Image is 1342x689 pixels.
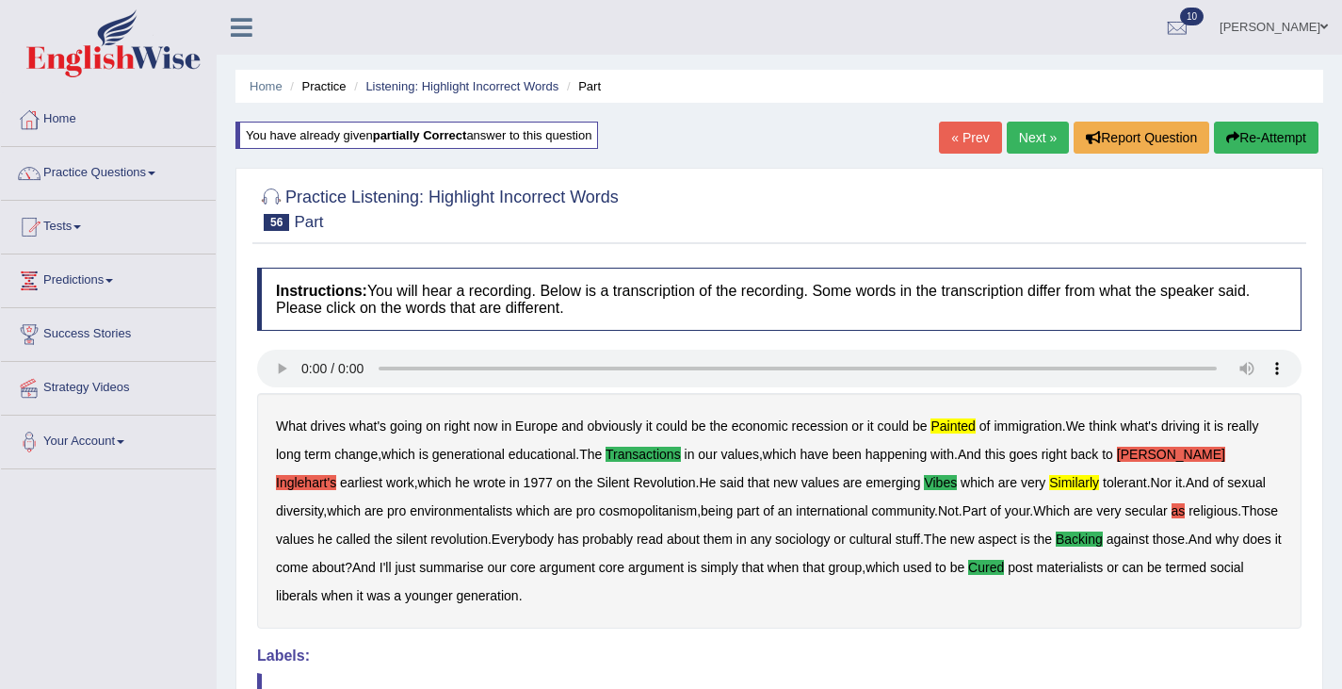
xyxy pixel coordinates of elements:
b: long [276,447,300,462]
b: which [327,503,361,518]
button: Report Question [1074,122,1209,154]
b: Silent [596,475,629,490]
b: in [736,532,747,547]
b: obviously [587,418,641,434]
div: . , . , . , . . . , , . . . . . . . ? , . [257,393,1302,629]
b: in [685,447,695,462]
b: used [903,560,931,575]
b: And [352,560,376,575]
b: which [865,560,899,575]
b: wrote [474,475,506,490]
b: be [950,560,965,575]
b: or [833,532,845,547]
b: core [510,560,536,575]
b: our [488,560,507,575]
b: what's [1121,418,1157,434]
a: Tests [1,201,216,248]
b: silent [396,532,428,547]
b: are [1074,503,1092,518]
b: a [394,588,401,603]
a: Your Account [1,416,216,463]
b: recession [792,418,849,434]
b: in [501,418,511,434]
b: that [748,475,769,490]
b: values [720,447,758,462]
b: diversity [276,503,323,518]
b: was [367,588,391,603]
a: Next » [1007,122,1069,154]
b: that [742,560,764,575]
b: similarly [1049,475,1099,490]
b: liberals [276,588,317,603]
b: values [801,475,839,490]
b: vibes [924,475,957,490]
b: work [386,475,414,490]
b: We [1066,418,1086,434]
b: goes [1009,447,1037,462]
b: Europe [515,418,558,434]
b: community [871,503,934,518]
b: on [557,475,572,490]
b: values [276,532,314,547]
b: painted [930,418,975,434]
b: this [985,447,1006,462]
b: our [698,447,717,462]
b: immigration [994,418,1061,434]
b: right [1042,447,1067,462]
a: Listening: Highlight Incorrect Words [365,79,558,93]
b: transactions [606,447,681,462]
b: tolerant [1103,475,1147,490]
b: are [554,503,573,518]
b: which [763,447,797,462]
b: argument [628,560,684,575]
b: being [701,503,733,518]
a: Home [1,93,216,140]
a: Strategy Videos [1,362,216,409]
b: been [833,447,862,462]
b: which [961,475,994,490]
b: are [843,475,862,490]
b: of [763,503,774,518]
b: simply [701,560,738,575]
a: Home [250,79,283,93]
b: now [474,418,498,434]
b: argument [540,560,595,575]
li: Part [562,77,601,95]
b: read [637,532,663,547]
b: said [720,475,744,490]
a: Success Stories [1,308,216,355]
b: with [930,447,954,462]
b: does [1242,532,1270,547]
b: driving [1161,418,1200,434]
div: You have already given answer to this question [235,122,598,149]
b: generational [432,447,505,462]
b: The [924,532,946,547]
b: group [828,560,862,575]
b: or [851,418,863,434]
b: probably [582,532,633,547]
b: just [395,560,415,575]
b: younger [405,588,453,603]
b: I'll [380,560,392,575]
b: is [687,560,697,575]
b: And [1186,475,1209,490]
b: The [579,447,602,462]
a: « Prev [939,122,1001,154]
b: environmentalists [410,503,512,518]
b: happening [865,447,927,462]
b: is [1214,418,1223,434]
b: [PERSON_NAME] [1117,447,1225,462]
b: change [334,447,378,462]
b: against [1107,532,1149,547]
b: very [1096,503,1121,518]
b: the [709,418,727,434]
b: summarise [419,560,483,575]
b: materialists [1037,560,1104,575]
b: has [558,532,579,547]
b: aspect [978,532,1016,547]
b: international [796,503,867,518]
b: the [574,475,592,490]
b: Everybody [492,532,554,547]
button: Re-Attempt [1214,122,1318,154]
b: that [802,560,824,575]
